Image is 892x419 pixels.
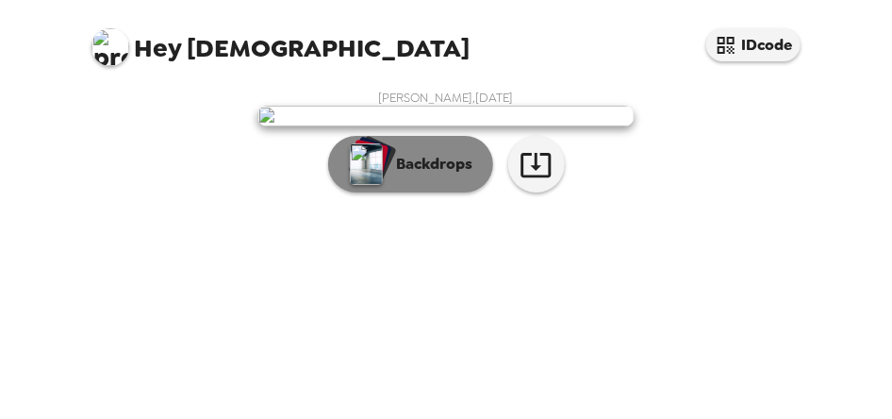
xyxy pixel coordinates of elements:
[379,90,514,106] span: [PERSON_NAME] , [DATE]
[328,136,493,193] button: Backdrops
[91,19,470,61] span: [DEMOGRAPHIC_DATA]
[134,31,181,65] span: Hey
[706,28,801,61] button: IDcode
[91,28,129,66] img: profile pic
[257,106,635,126] img: user
[388,153,473,176] p: Backdrops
